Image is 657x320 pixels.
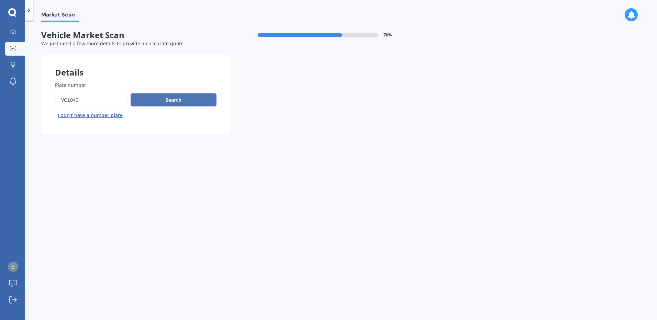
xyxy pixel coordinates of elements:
[55,82,86,88] span: Plate number
[55,110,125,121] button: I don’t have a number plate
[8,262,18,272] img: ACg8ocJn2XJ2WaxHZy4FlcS6usay89EOtwU8zMYHpPnNWRg8h8-EGA=s96-c
[41,30,230,40] span: Vehicle Market Scan
[41,11,79,21] span: Market Scan
[383,33,392,37] span: 70 %
[55,93,128,107] input: Enter plate number
[41,55,230,76] div: Details
[131,93,216,106] button: Search
[41,40,183,47] span: We just need a few more details to provide an accurate quote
